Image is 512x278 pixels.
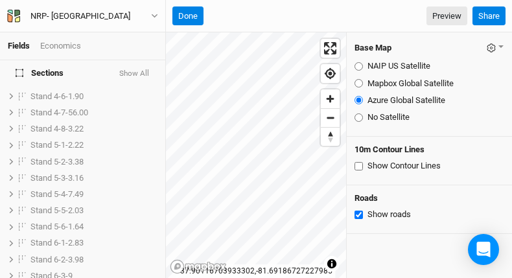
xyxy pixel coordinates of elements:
[30,238,84,248] span: Stand 6-1-2.83
[30,91,84,101] span: Stand 4-6-1.90
[40,40,81,52] div: Economics
[172,6,204,26] button: Done
[30,91,157,102] div: Stand 4-6-1.90
[355,145,504,155] h4: 10m Contour Lines
[321,64,340,83] button: Find my location
[16,68,64,78] span: Sections
[30,124,157,134] div: Stand 4-8-3.22
[30,157,157,167] div: Stand 5-2-3.38
[367,111,410,123] label: No Satellite
[321,109,340,127] span: Zoom out
[30,255,157,265] div: Stand 6-2-3.98
[30,157,84,167] span: Stand 5-2-3.38
[30,124,84,133] span: Stand 4-8-3.22
[355,193,504,203] h4: Roads
[30,108,157,118] div: Stand 4-7-56.00
[30,222,157,232] div: Stand 5-6-1.64
[30,205,84,215] span: Stand 5-5-2.03
[30,140,157,150] div: Stand 5-1-2.22
[30,189,84,199] span: Stand 5-4-7.49
[321,108,340,127] button: Zoom out
[30,205,157,216] div: Stand 5-5-2.03
[170,259,227,274] a: Mapbox logo
[321,127,340,146] button: Reset bearing to north
[166,32,451,278] canvas: Map
[30,173,84,183] span: Stand 5-3-3.16
[30,173,157,183] div: Stand 5-3-3.16
[177,264,336,278] div: 37.90116703933302 , -81.69186727227985
[468,234,499,265] div: Open Intercom Messenger
[367,209,411,220] label: Show roads
[426,6,467,26] a: Preview
[30,10,130,23] div: NRP- [GEOGRAPHIC_DATA]
[367,60,430,72] label: NAIP US Satellite
[30,189,157,200] div: Stand 5-4-7.49
[367,78,454,89] label: Mapbox Global Satellite
[30,108,88,117] span: Stand 4-7-56.00
[30,238,157,248] div: Stand 6-1-2.83
[30,140,84,150] span: Stand 5-1-2.22
[321,39,340,58] button: Enter fullscreen
[328,257,336,271] span: Toggle attribution
[355,43,391,53] h4: Base Map
[30,222,84,231] span: Stand 5-6-1.64
[367,95,445,106] label: Azure Global Satellite
[30,10,130,23] div: NRP- Colony Bay
[367,160,441,172] label: Show Contour Lines
[30,255,84,264] span: Stand 6-2-3.98
[321,89,340,108] button: Zoom in
[6,9,159,23] button: NRP- [GEOGRAPHIC_DATA]
[119,69,150,78] button: Show All
[321,128,340,146] span: Reset bearing to north
[472,6,506,26] button: Share
[8,41,30,51] a: Fields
